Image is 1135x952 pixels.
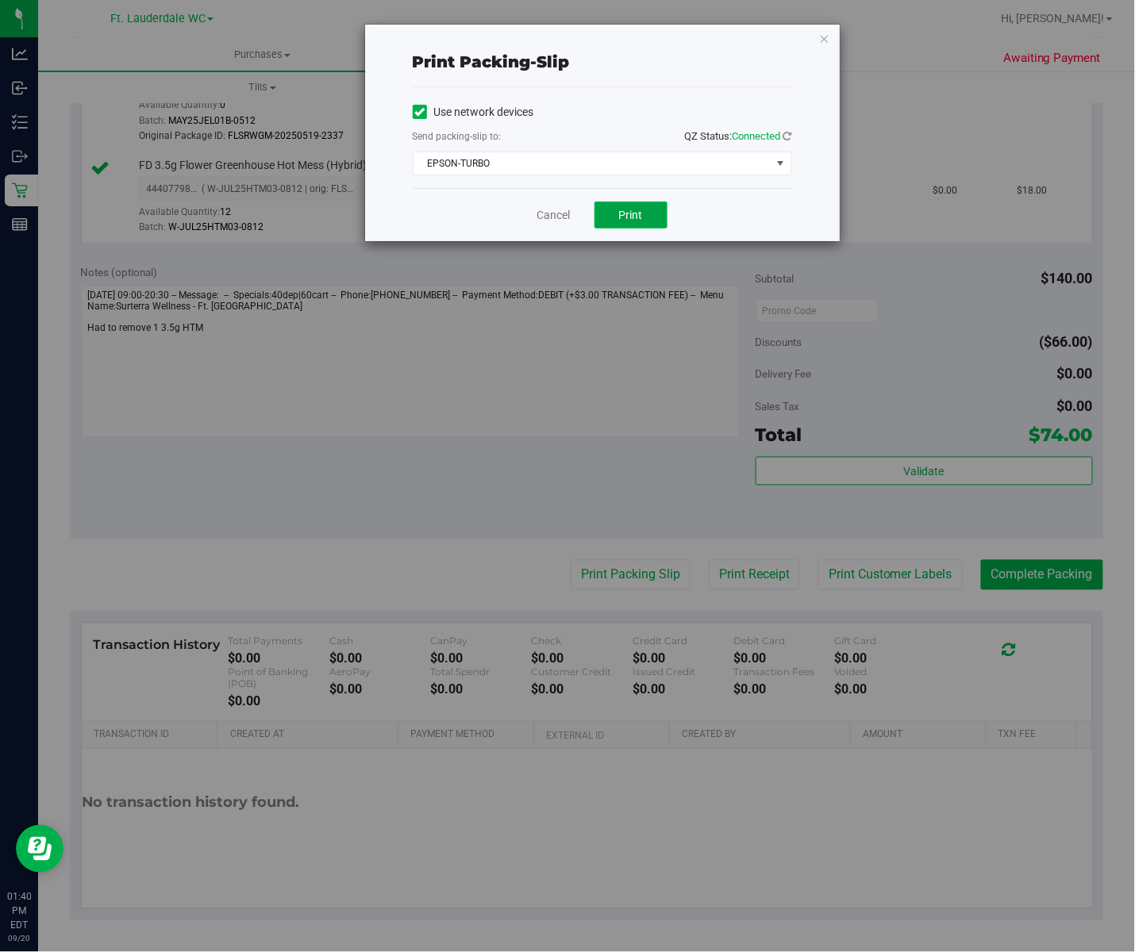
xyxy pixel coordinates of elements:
iframe: Resource center [16,825,63,873]
span: Connected [733,130,781,142]
label: Send packing-slip to: [413,129,502,144]
button: Print [594,202,668,228]
label: Use network devices [413,104,534,121]
a: Cancel [537,207,571,224]
span: select [771,152,791,175]
span: QZ Status: [685,130,792,142]
span: Print [619,209,643,221]
span: Print packing-slip [413,52,570,71]
span: EPSON-TURBO [414,152,771,175]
